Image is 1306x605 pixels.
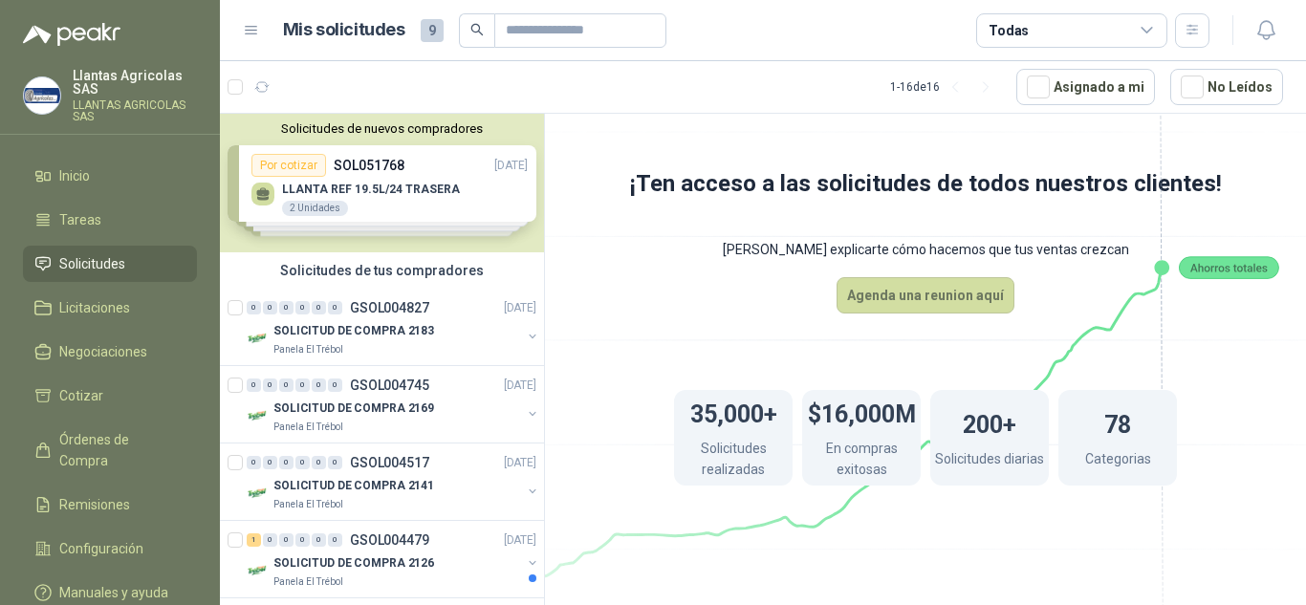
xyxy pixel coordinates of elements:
span: search [470,23,484,36]
a: Órdenes de Compra [23,421,197,479]
div: 1 - 16 de 16 [890,72,1001,102]
h1: 35,000+ [690,391,777,433]
img: Company Logo [247,404,270,427]
span: Órdenes de Compra [59,429,179,471]
img: Logo peakr [23,23,120,46]
p: Llantas Agricolas SAS [73,69,197,96]
div: 0 [279,533,294,547]
span: Remisiones [59,494,130,515]
a: 0 0 0 0 0 0 GSOL004517[DATE] Company LogoSOLICITUD DE COMPRA 2141Panela El Trébol [247,451,540,512]
a: Solicitudes [23,246,197,282]
p: [DATE] [504,299,536,317]
div: 0 [247,456,261,469]
button: No Leídos [1170,69,1283,105]
button: Solicitudes de nuevos compradores [228,121,536,136]
div: Todas [989,20,1029,41]
div: 0 [328,533,342,547]
p: Panela El Trébol [273,342,343,357]
span: Negociaciones [59,341,147,362]
span: Licitaciones [59,297,130,318]
div: 0 [312,301,326,314]
button: Asignado a mi [1016,69,1155,105]
span: Manuales y ayuda [59,582,168,603]
p: [DATE] [504,377,536,395]
button: Agenda una reunion aquí [837,277,1014,313]
div: 0 [312,456,326,469]
div: 0 [263,456,277,469]
span: Solicitudes [59,253,125,274]
a: 1 0 0 0 0 0 GSOL004479[DATE] Company LogoSOLICITUD DE COMPRA 2126Panela El Trébol [247,529,540,590]
span: Cotizar [59,385,103,406]
h1: Mis solicitudes [283,16,405,44]
span: Configuración [59,538,143,559]
a: Negociaciones [23,334,197,370]
a: Cotizar [23,378,197,414]
div: 0 [247,378,261,392]
p: GSOL004479 [350,533,429,547]
a: 0 0 0 0 0 0 GSOL004745[DATE] Company LogoSOLICITUD DE COMPRA 2169Panela El Trébol [247,374,540,435]
div: 0 [295,378,310,392]
div: 1 [247,533,261,547]
h1: 78 [1104,401,1131,443]
div: Solicitudes de nuevos compradoresPor cotizarSOL051768[DATE] LLANTA REF 19.5L/24 TRASERA2 Unidades... [220,114,544,252]
div: 0 [247,301,261,314]
div: 0 [263,301,277,314]
h1: 200+ [963,401,1016,443]
p: SOLICITUD DE COMPRA 2126 [273,554,434,573]
p: Categorias [1085,448,1151,474]
p: GSOL004827 [350,301,429,314]
div: 0 [295,301,310,314]
img: Company Logo [247,559,270,582]
div: 0 [263,378,277,392]
p: Panela El Trébol [273,497,343,512]
div: 0 [328,378,342,392]
p: GSOL004745 [350,378,429,392]
div: 0 [279,301,294,314]
p: En compras exitosas [802,438,921,485]
div: 0 [295,456,310,469]
a: Inicio [23,158,197,194]
p: SOLICITUD DE COMPRA 2141 [273,477,434,495]
img: Company Logo [24,77,60,114]
p: Solicitudes diarias [935,448,1044,474]
a: Configuración [23,530,197,567]
p: SOLICITUD DE COMPRA 2169 [273,400,434,418]
span: Tareas [59,209,101,230]
div: 0 [263,533,277,547]
img: Company Logo [247,327,270,350]
a: Remisiones [23,486,197,523]
div: 0 [328,301,342,314]
div: 0 [312,378,326,392]
a: 0 0 0 0 0 0 GSOL004827[DATE] Company LogoSOLICITUD DE COMPRA 2183Panela El Trébol [247,296,540,357]
div: 0 [279,456,294,469]
p: SOLICITUD DE COMPRA 2183 [273,322,434,340]
div: Solicitudes de tus compradores [220,252,544,289]
p: Panela El Trébol [273,574,343,590]
p: Panela El Trébol [273,420,343,435]
span: 9 [421,19,444,42]
p: [DATE] [504,531,536,550]
p: Solicitudes realizadas [674,438,793,485]
a: Tareas [23,202,197,238]
div: 0 [295,533,310,547]
div: 0 [312,533,326,547]
p: LLANTAS AGRICOLAS SAS [73,99,197,122]
span: Inicio [59,165,90,186]
div: 0 [279,378,294,392]
img: Company Logo [247,482,270,505]
div: 0 [328,456,342,469]
h1: $16,000M [808,391,916,433]
p: [DATE] [504,454,536,472]
a: Licitaciones [23,290,197,326]
p: GSOL004517 [350,456,429,469]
